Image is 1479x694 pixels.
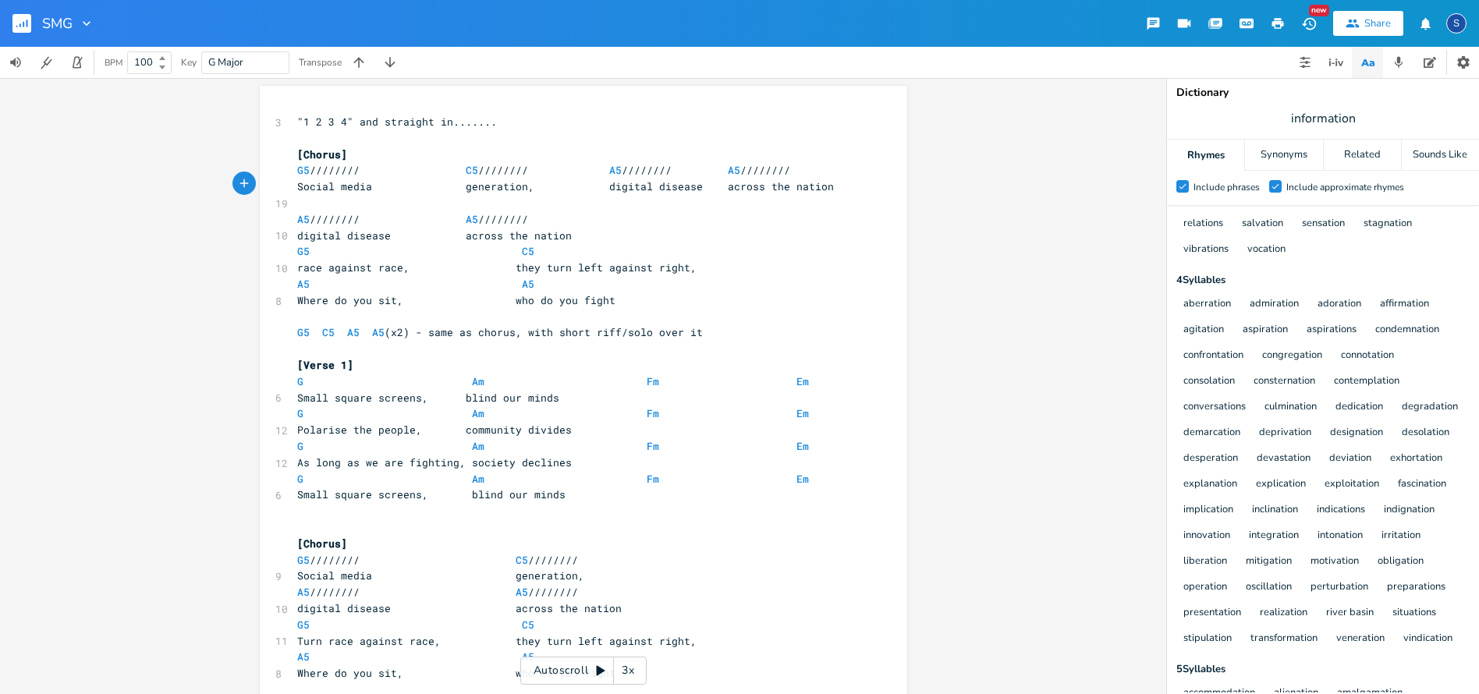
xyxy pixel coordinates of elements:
[297,472,303,486] span: G
[1183,427,1240,440] button: demarcation
[1446,5,1467,41] button: S
[1183,401,1246,414] button: conversations
[297,553,634,567] span: //////// ////////
[297,650,310,664] span: A5
[297,244,310,258] span: G5
[297,553,310,567] span: G5
[796,472,809,486] span: Em
[297,228,572,243] span: digital disease across the nation
[1183,324,1224,337] button: agitation
[1183,504,1233,517] button: implication
[1390,452,1442,466] button: exhortation
[1176,664,1470,675] div: 5 Syllable s
[796,406,809,420] span: Em
[1183,452,1238,466] button: desperation
[1183,632,1232,646] button: stipulation
[1375,324,1439,337] button: condemnation
[522,277,534,291] span: A5
[609,163,622,177] span: A5
[1309,5,1329,16] div: New
[1311,581,1368,594] button: perturbation
[1246,581,1292,594] button: oscillation
[522,650,534,664] span: A5
[1293,9,1325,37] button: New
[1249,529,1299,543] button: integration
[1402,427,1449,440] button: desolation
[1242,218,1283,231] button: salvation
[1245,140,1322,171] div: Synonyms
[1446,13,1467,34] div: Steve Ellis
[372,325,385,339] span: A5
[297,618,310,632] span: G5
[297,536,347,551] span: [Chorus]
[728,163,740,177] span: A5
[1250,632,1318,646] button: transformation
[1259,427,1311,440] button: deprivation
[1329,452,1371,466] button: deviation
[1380,298,1429,311] button: affirmation
[472,472,484,486] span: Am
[297,163,310,177] span: G5
[1256,478,1306,491] button: explication
[466,163,478,177] span: C5
[1398,478,1446,491] button: fascination
[1246,555,1292,568] button: mitigation
[647,406,659,420] span: Fm
[297,293,615,307] span: Where do you sit, who do you fight
[322,325,335,339] span: C5
[297,374,303,388] span: G
[1257,452,1311,466] button: devastation
[299,58,342,67] div: Transpose
[1387,581,1445,594] button: preparations
[1336,632,1385,646] button: veneration
[297,163,796,177] span: //////// //////// //////// ////////
[1364,218,1412,231] button: stagnation
[1183,243,1229,257] button: vibrations
[208,55,243,69] span: G Major
[1264,401,1317,414] button: culmination
[1183,298,1231,311] button: aberration
[1286,182,1404,192] div: Include approximate rhymes
[297,487,566,501] span: Small square screens, blind our minds
[1402,401,1458,414] button: degradation
[297,147,347,161] span: [Chorus]
[1326,607,1374,620] button: river basin
[297,212,310,226] span: A5
[297,439,303,453] span: G
[1381,529,1420,543] button: irritation
[1334,375,1399,388] button: contemplation
[1318,529,1363,543] button: intonation
[297,406,303,420] span: G
[647,374,659,388] span: Fm
[297,325,310,339] span: G5
[297,277,310,291] span: A5
[647,472,659,486] span: Fm
[297,423,572,437] span: Polarise the people, community divides
[1318,298,1361,311] button: adoration
[1243,324,1288,337] button: aspiration
[297,260,697,274] span: race against race, they turn left against right,
[1378,555,1424,568] button: obligation
[1311,555,1359,568] button: motivation
[520,657,647,685] div: Autoscroll
[1183,555,1227,568] button: liberation
[1384,504,1435,517] button: indignation
[1325,478,1379,491] button: exploitation
[1250,298,1299,311] button: admiration
[297,666,615,680] span: Where do you sit, who do you fight
[297,568,634,582] span: Social media generation,
[1183,581,1227,594] button: operation
[297,634,697,648] span: Turn race against race, they turn left against right,
[1183,529,1230,543] button: innovation
[105,58,122,67] div: BPM
[297,212,528,226] span: //////// ////////
[1302,218,1345,231] button: sensation
[1183,218,1223,231] button: relations
[796,374,809,388] span: Em
[42,16,73,30] span: SMG
[647,439,659,453] span: Fm
[297,325,703,339] span: (x2) - same as chorus, with short riff/solo over it
[297,358,353,372] span: [Verse 1]
[796,439,809,453] span: Em
[472,439,484,453] span: Am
